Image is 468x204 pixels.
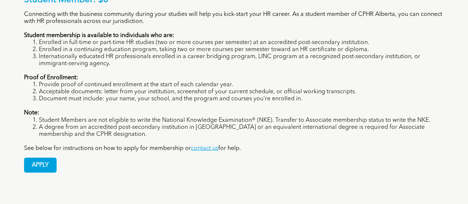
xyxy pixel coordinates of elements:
[24,157,57,173] a: APPLY
[24,33,174,39] strong: Student membership is available to individuals who are:
[24,11,444,25] p: Connecting with the business community during your studies will help you kick-start your HR caree...
[39,117,444,124] li: Student Members are not eligible to write the National Knowledge Examination® (NKE). Transfer to ...
[39,46,444,53] li: Enrolled in a continuing education program, taking two or more courses per semester toward an HR ...
[24,145,444,152] p: See below for instructions on how to apply for membership or for help.
[191,145,218,151] a: contact us
[24,110,39,116] strong: Note:
[39,53,444,67] li: Internationally educated HR professionals enrolled in a career bridging program, LINC program at ...
[39,96,444,103] li: Document must include: your name, your school, and the program and courses you’re enrolled in.
[24,75,78,81] strong: Proof of Enrollment:
[39,39,444,46] li: Enrolled in full-time or part-time HR studies (two or more courses per semester) at an accredited...
[39,88,444,96] li: Acceptable documents: letter from your institution, screenshot of your current schedule, or offic...
[24,158,56,172] span: APPLY
[39,81,444,88] li: Provide proof of continued enrollment at the start of each calendar year.
[39,124,444,138] li: A degree from an accredited post-secondary institution in [GEOGRAPHIC_DATA] or an equivalent inte...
